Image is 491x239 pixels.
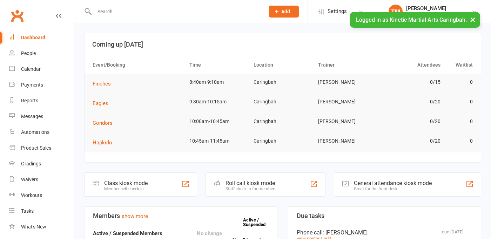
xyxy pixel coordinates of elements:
[21,161,41,166] div: Gradings
[93,139,112,146] span: Hapkido
[186,74,251,90] td: 8:40am-9:10am
[444,74,476,90] td: 0
[444,94,476,110] td: 0
[186,133,251,149] td: 10:45am-11:45am
[21,50,36,56] div: People
[93,80,116,88] button: Finches
[315,56,379,74] th: Trainer
[9,30,74,46] a: Dashboard
[9,219,74,235] a: What's New
[444,56,476,74] th: Waitlist
[250,133,315,149] td: Caringbah
[9,172,74,187] a: Waivers
[9,140,74,156] a: Product Sales
[379,133,444,149] td: 0/20
[21,145,51,151] div: Product Sales
[466,12,479,27] button: ×
[315,113,379,130] td: [PERSON_NAME]
[104,186,148,191] div: Member self check-in
[122,213,148,219] a: show more
[315,74,379,90] td: [PERSON_NAME]
[356,16,467,23] span: Logged in as Kinetic Martial Arts Caringbah.
[21,224,46,230] div: What's New
[406,12,471,18] div: Kinetic Martial Arts Caringbah
[379,74,444,90] td: 0/15
[93,100,108,107] span: Eagles
[250,94,315,110] td: Caringbah
[323,229,368,236] span: : [PERSON_NAME]
[21,208,34,214] div: Tasks
[93,81,111,87] span: Finches
[354,180,432,186] div: General attendance kiosk mode
[21,35,45,40] div: Dashboard
[104,180,148,186] div: Class kiosk mode
[389,5,403,19] div: TM
[444,113,476,130] td: 0
[243,212,274,232] a: Active / Suspended
[9,46,74,61] a: People
[315,94,379,110] td: [PERSON_NAME]
[9,93,74,109] a: Reports
[186,56,251,74] th: Time
[9,124,74,140] a: Automations
[297,229,472,236] div: Phone call
[186,94,251,110] td: 9:30am-10:15am
[93,230,162,237] strong: Active / Suspended Members
[8,7,26,25] a: Clubworx
[9,61,74,77] a: Calendar
[93,120,113,126] span: Condors
[21,114,43,119] div: Messages
[93,99,113,108] button: Eagles
[315,133,379,149] td: [PERSON_NAME]
[250,56,315,74] th: Location
[379,56,444,74] th: Attendees
[406,5,471,12] div: [PERSON_NAME]
[328,4,347,19] span: Settings
[226,186,276,191] div: Staff check-in for members
[9,203,74,219] a: Tasks
[379,94,444,110] td: 0/20
[444,133,476,149] td: 0
[93,138,117,147] button: Hapkido
[93,212,269,219] h3: Members
[21,177,38,182] div: Waivers
[297,212,472,219] h3: Due tasks
[250,74,315,90] td: Caringbah
[379,113,444,130] td: 0/20
[92,41,473,48] h3: Coming up [DATE]
[354,186,432,191] div: Great for the front desk
[186,113,251,130] td: 10:00am-10:45am
[21,129,49,135] div: Automations
[21,66,41,72] div: Calendar
[21,192,42,198] div: Workouts
[281,9,290,14] span: Add
[93,119,117,127] button: Condors
[196,229,222,238] div: No change
[269,6,299,18] button: Add
[9,156,74,172] a: Gradings
[226,180,276,186] div: Roll call kiosk mode
[21,82,43,88] div: Payments
[89,56,186,74] th: Event/Booking
[9,77,74,93] a: Payments
[250,113,315,130] td: Caringbah
[92,7,260,16] input: Search...
[21,98,38,103] div: Reports
[9,187,74,203] a: Workouts
[9,109,74,124] a: Messages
